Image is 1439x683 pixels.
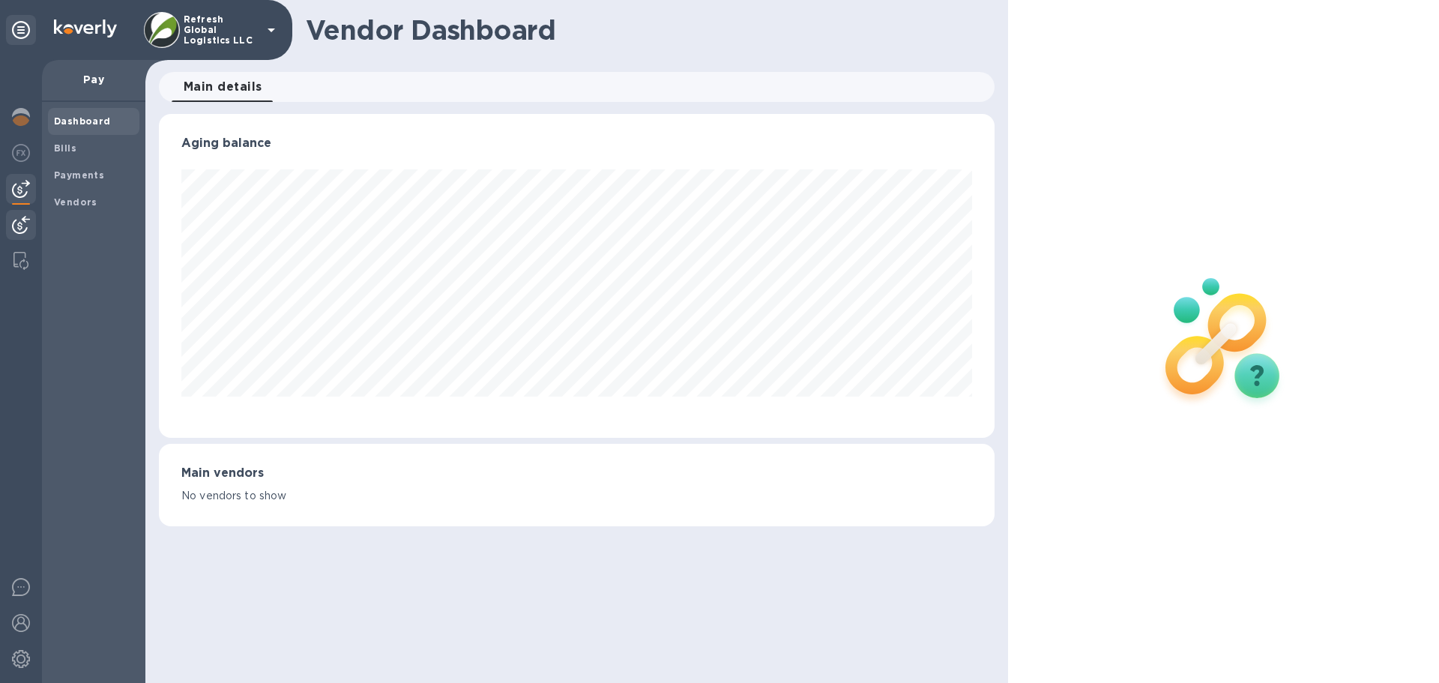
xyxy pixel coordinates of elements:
[181,488,972,504] p: No vendors to show
[54,19,117,37] img: Logo
[181,466,972,481] h3: Main vendors
[54,196,97,208] b: Vendors
[184,14,259,46] p: Refresh Global Logistics LLC
[54,169,104,181] b: Payments
[12,144,30,162] img: Foreign exchange
[306,14,984,46] h1: Vendor Dashboard
[6,15,36,45] div: Unpin categories
[181,136,972,151] h3: Aging balance
[54,115,111,127] b: Dashboard
[54,72,133,87] p: Pay
[184,76,262,97] span: Main details
[54,142,76,154] b: Bills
